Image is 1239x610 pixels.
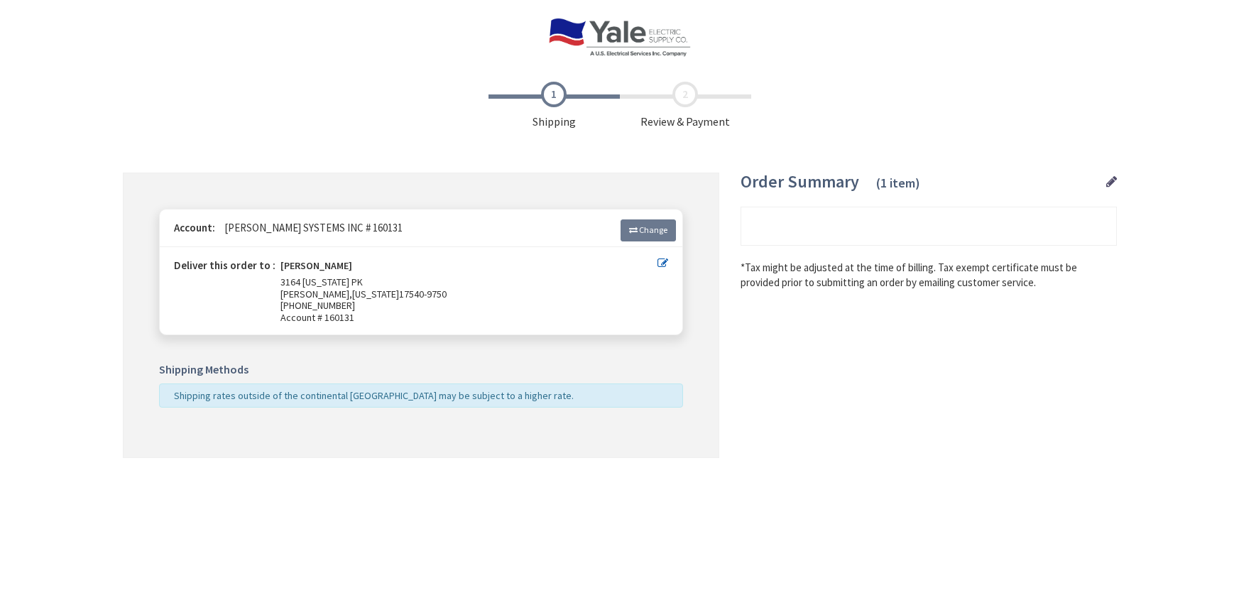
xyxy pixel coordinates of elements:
strong: Deliver this order to : [174,258,275,272]
span: Change [639,224,667,235]
strong: [PERSON_NAME] [280,260,352,276]
span: [PERSON_NAME] SYSTEMS INC # 160131 [217,221,403,234]
span: 3164 [US_STATE] PK [280,276,363,288]
span: [PERSON_NAME], [280,288,352,300]
span: Review & Payment [620,82,751,130]
span: 17540-9750 [399,288,447,300]
span: (1 item) [876,175,920,191]
strong: Account: [174,221,215,234]
span: [PHONE_NUMBER] [280,299,355,312]
span: Order Summary [741,170,859,192]
: *Tax might be adjusted at the time of billing. Tax exempt certificate must be provided prior to s... [741,260,1117,290]
img: Yale Electric Supply Co. [548,18,690,57]
span: Shipping rates outside of the continental [GEOGRAPHIC_DATA] may be subject to a higher rate. [174,389,574,402]
span: [US_STATE] [352,288,399,300]
a: Change [621,219,676,241]
span: Account # 160131 [280,312,657,324]
span: Shipping [488,82,620,130]
h5: Shipping Methods [159,364,683,376]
